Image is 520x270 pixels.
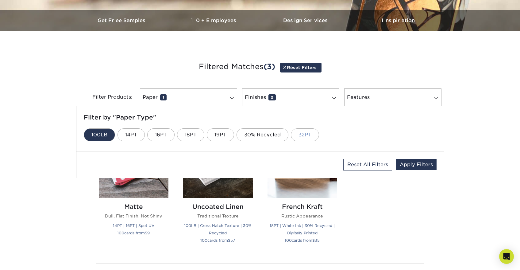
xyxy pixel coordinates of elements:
[230,238,235,243] span: 57
[76,10,168,31] a: Get Free Samples
[117,231,124,235] span: 100
[147,231,150,235] span: 9
[113,223,154,228] small: 14PT | 16PT | Spot UV
[285,238,320,243] small: cards from
[268,94,276,100] span: 2
[200,238,207,243] span: 100
[99,203,168,210] h2: Matte
[117,128,145,141] a: 14PT
[160,94,167,100] span: 1
[396,159,437,170] a: Apply Filters
[270,223,335,235] small: 18PT | White Ink | 30% Recycled | Digitally Printed
[268,203,337,210] h2: French Kraft
[260,18,352,23] h3: Design Services
[207,128,234,141] a: 19PT
[99,128,168,251] a: Matte Business Cards Matte Dull, Flat Finish, Not Shiny 14PT | 16PT | Spot UV 100cards from$9
[184,223,252,235] small: 100LB | Cross-Hatch Texture | 30% Recycled
[268,213,337,219] p: Rustic Appearance
[168,18,260,23] h3: 10+ Employees
[352,18,444,23] h3: Inspiration
[312,238,315,243] span: $
[145,231,147,235] span: $
[228,238,230,243] span: $
[81,53,440,81] h3: Filtered Matches
[291,128,319,141] a: 32PT
[499,249,514,264] div: Open Intercom Messenger
[140,88,237,106] a: Paper1
[343,159,392,170] a: Reset All Filters
[344,88,441,106] a: Features
[260,10,352,31] a: Design Services
[117,231,150,235] small: cards from
[76,18,168,23] h3: Get Free Samples
[177,128,204,141] a: 18PT
[168,10,260,31] a: 10+ Employees
[84,114,437,121] h5: Filter by "Paper Type"
[352,10,444,31] a: Inspiration
[147,128,175,141] a: 16PT
[242,88,339,106] a: Finishes2
[237,128,288,141] a: 30% Recycled
[183,213,253,219] p: Traditional Texture
[200,238,235,243] small: cards from
[285,238,292,243] span: 100
[315,238,320,243] span: 35
[76,88,137,106] div: Filter Products:
[99,213,168,219] p: Dull, Flat Finish, Not Shiny
[268,128,337,251] a: French Kraft Business Cards French Kraft Rustic Appearance 18PT | White Ink | 30% Recycled | Digi...
[84,128,115,141] a: 100LB
[264,62,275,71] span: (3)
[183,128,253,251] a: Uncoated Linen Business Cards Uncoated Linen Traditional Texture 100LB | Cross-Hatch Texture | 30...
[183,203,253,210] h2: Uncoated Linen
[280,63,322,72] a: Reset Filters
[2,251,52,268] iframe: Google Customer Reviews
